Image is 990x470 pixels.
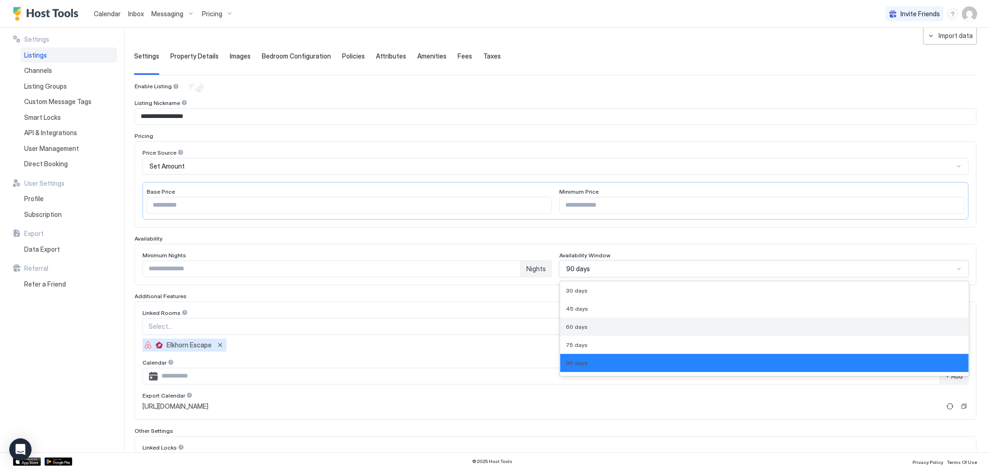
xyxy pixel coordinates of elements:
[135,427,173,434] span: Other Settings
[900,10,940,18] span: Invite Friends
[947,457,977,466] a: Terms Of Use
[24,245,60,254] span: Data Export
[128,10,144,18] span: Inbox
[230,52,251,60] span: Images
[202,10,222,18] span: Pricing
[158,368,939,384] input: Input Field
[9,438,32,461] div: Open Intercom Messenger
[945,401,956,412] button: Refresh
[170,52,219,60] span: Property Details
[147,197,551,213] input: Input Field
[20,242,117,257] a: Data Export
[20,141,117,157] a: User Management
[142,309,181,316] span: Linked Rooms
[912,459,943,465] span: Privacy Policy
[24,98,91,106] span: Custom Message Tags
[24,264,48,273] span: Referral
[135,132,153,139] span: Pricing
[13,7,83,21] a: Host Tools Logo
[147,188,175,195] span: Base Price
[142,444,177,451] span: Linked Locks
[947,8,958,20] div: menu
[24,66,52,75] span: Channels
[94,10,121,18] span: Calendar
[566,359,588,366] span: 90 days
[24,82,67,91] span: Listing Groups
[24,229,44,238] span: Export
[24,160,68,168] span: Direct Booking
[20,276,117,292] a: Refer a Friend
[142,402,941,411] a: [URL][DOMAIN_NAME]
[24,210,62,219] span: Subscription
[938,31,973,40] div: Import data
[20,207,117,222] a: Subscription
[142,149,176,156] span: Price Source
[566,305,588,312] span: 45 days
[24,280,66,288] span: Refer a Friend
[151,10,183,18] span: Messaging
[24,144,79,153] span: User Management
[912,457,943,466] a: Privacy Policy
[149,162,185,170] span: Set Amount
[962,7,977,21] div: User profile
[135,99,180,106] span: Listing Nickname
[24,51,47,59] span: Listings
[262,52,331,60] span: Bedroom Configuration
[142,402,208,411] span: [URL][DOMAIN_NAME]
[566,287,588,294] span: 30 days
[20,78,117,94] a: Listing Groups
[526,265,546,273] span: Nights
[134,52,159,60] span: Settings
[24,113,61,122] span: Smart Locks
[566,323,588,330] span: 60 days
[24,179,65,188] span: User Settings
[376,52,406,60] span: Attributes
[20,156,117,172] a: Direct Booking
[24,35,49,44] span: Settings
[45,457,72,466] a: Google Play Store
[566,265,590,273] span: 90 days
[559,252,610,259] span: Availability Window
[483,52,501,60] span: Taxes
[472,458,513,464] span: © 2025 Host Tools
[142,392,185,399] span: Export Calendar
[135,83,172,90] span: Enable Listing
[559,188,599,195] span: Minimum Price
[142,252,186,259] span: Minimum Nights
[135,235,162,242] span: Availability
[947,459,977,465] span: Terms Of Use
[135,293,187,300] span: Additional Features
[923,26,977,45] button: Import data
[20,125,117,141] a: API & Integrations
[24,195,44,203] span: Profile
[342,52,365,60] span: Policies
[20,191,117,207] a: Profile
[167,341,212,349] span: Elkhorn Escape
[20,47,117,63] a: Listings
[20,63,117,78] a: Channels
[135,109,976,124] input: Input Field
[94,9,121,19] a: Calendar
[13,457,41,466] a: App Store
[24,129,77,137] span: API & Integrations
[417,52,446,60] span: Amenities
[215,340,225,350] button: Remove
[143,261,520,277] input: Input Field
[560,197,964,213] input: Input Field
[20,110,117,125] a: Smart Locks
[128,9,144,19] a: Inbox
[566,341,588,348] span: 75 days
[142,359,167,366] span: Calendar
[959,402,969,411] button: Copy
[20,94,117,110] a: Custom Message Tags
[458,52,472,60] span: Fees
